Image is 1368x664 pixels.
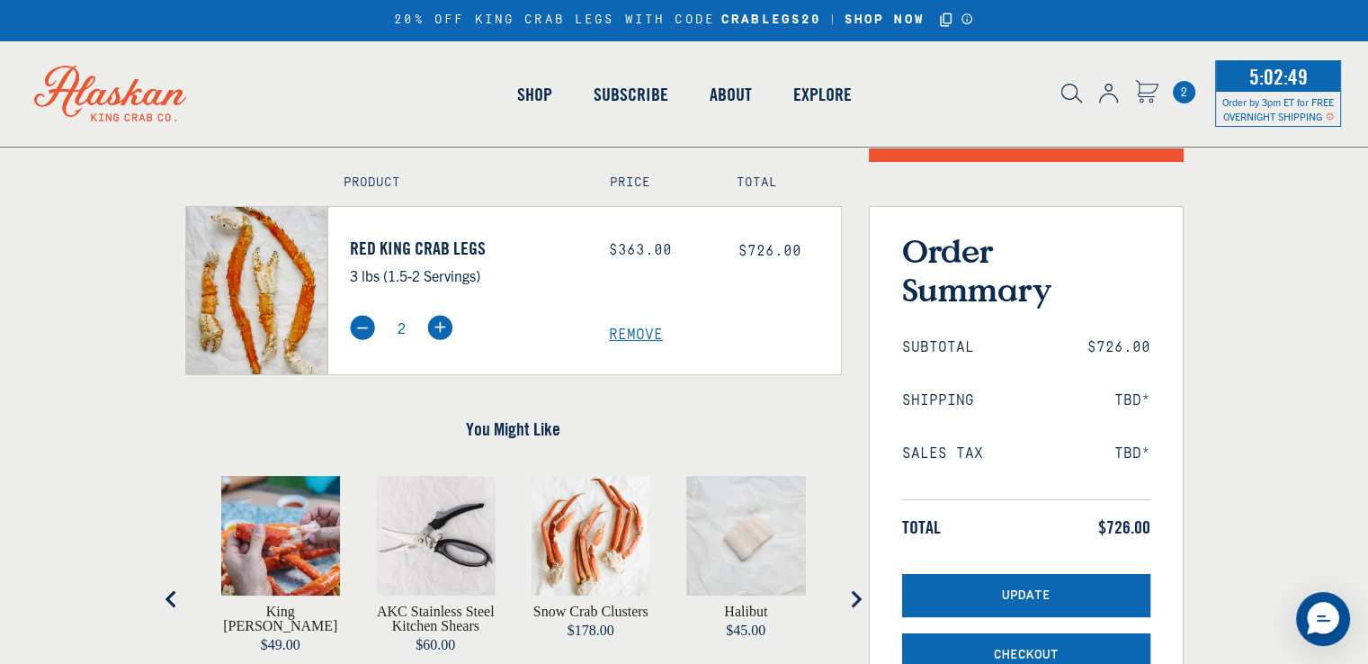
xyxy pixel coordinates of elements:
[845,13,925,27] strong: SHOP NOW
[1245,58,1312,94] span: 5:02:49
[721,13,821,28] strong: CRABLEGS20
[1222,95,1334,122] span: Order by 3pm ET for FREE OVERNIGHT SHIPPING
[1173,81,1195,103] a: Cart
[726,623,765,638] span: $45.00
[532,476,651,596] img: Snow Crab Clusters
[350,315,375,340] img: minus
[1135,80,1158,106] a: Cart
[350,238,582,259] a: Red King Crab Legs
[568,623,614,638] span: $178.00
[573,43,689,146] a: Subscribe
[837,581,873,617] button: Next slide
[1061,84,1082,103] img: search
[376,476,496,596] img: AKC Stainless Steel Kitchen Shears
[1087,339,1150,356] span: $726.00
[724,605,767,619] a: View Halibut
[902,516,941,538] span: Total
[686,476,806,596] img: Halibut
[609,242,711,259] div: $363.00
[902,574,1150,618] button: Update
[838,13,931,28] a: SHOP NOW
[737,175,825,191] h4: Total
[609,327,841,344] a: Remove
[427,315,452,340] img: plus
[902,231,1150,309] h3: Order Summary
[394,10,973,31] div: 20% OFF KING CRAB LEGS WITH CODE |
[961,13,974,25] a: Announcement Bar Modal
[773,43,872,146] a: Explore
[9,40,211,147] img: Alaskan King Crab Co. logo
[610,175,698,191] h4: Price
[902,445,983,462] span: Sales Tax
[416,637,455,652] span: $60.00
[221,476,341,596] img: King Crab Knuckles
[533,605,648,619] a: View Snow Crab Clusters
[1173,81,1195,103] span: 2
[994,648,1059,663] span: Checkout
[185,418,842,440] h4: You Might Like
[1099,84,1118,103] img: account
[344,175,571,191] h4: Product
[376,605,496,633] a: View AKC Stainless Steel Kitchen Shears
[221,605,341,633] a: View King Crab Knuckles
[902,392,974,409] span: Shipping
[902,339,974,356] span: Subtotal
[738,243,801,259] span: $726.00
[350,264,582,287] p: 3 lbs (1.5-2 Servings)
[1326,110,1334,122] span: Shipping Notice Icon
[1098,516,1150,538] span: $726.00
[1296,592,1350,646] div: Messenger Dummy Widget
[496,43,573,146] a: Shop
[186,207,327,374] img: Red King Crab Legs - 3 lbs (1.5-2 Servings)
[154,581,190,617] button: Go to last slide
[261,637,300,652] span: $49.00
[689,43,773,146] a: About
[1002,588,1051,604] span: Update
